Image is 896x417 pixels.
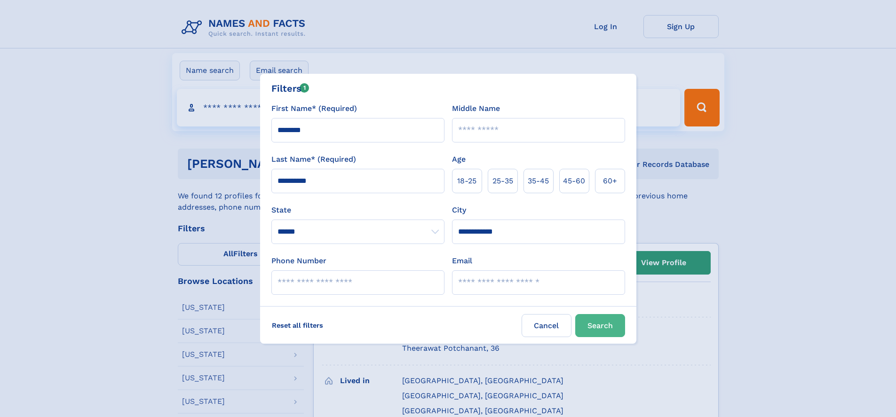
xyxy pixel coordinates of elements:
label: Cancel [522,314,571,337]
button: Search [575,314,625,337]
label: Reset all filters [266,314,329,337]
label: Phone Number [271,255,326,267]
span: 45‑60 [563,175,585,187]
span: 25‑35 [492,175,513,187]
label: State [271,205,444,216]
label: City [452,205,466,216]
label: Last Name* (Required) [271,154,356,165]
div: Filters [271,81,309,95]
label: Middle Name [452,103,500,114]
span: 35‑45 [528,175,549,187]
span: 60+ [603,175,617,187]
span: 18‑25 [457,175,476,187]
label: Age [452,154,466,165]
label: First Name* (Required) [271,103,357,114]
label: Email [452,255,472,267]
